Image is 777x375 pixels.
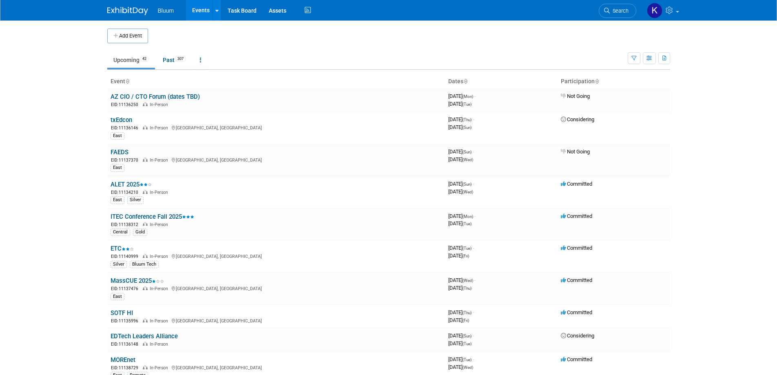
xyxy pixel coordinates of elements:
[111,254,142,259] span: EID: 11140999
[463,78,467,84] a: Sort by Start Date
[448,333,474,339] span: [DATE]
[111,156,442,163] div: [GEOGRAPHIC_DATA], [GEOGRAPHIC_DATA]
[473,245,474,251] span: -
[111,93,200,100] a: AZ CIO / CTO Forum (dates TBD)
[463,102,472,107] span: (Tue)
[143,222,148,226] img: In-Person Event
[140,56,149,62] span: 42
[448,189,473,195] span: [DATE]
[474,93,476,99] span: -
[445,75,558,89] th: Dates
[463,94,473,99] span: (Mon)
[448,213,476,219] span: [DATE]
[150,125,170,131] span: In-Person
[111,319,142,323] span: EID: 11135996
[448,116,474,122] span: [DATE]
[463,125,472,130] span: (Sun)
[143,190,148,194] img: In-Person Event
[473,309,474,315] span: -
[111,261,127,268] div: Silver
[448,253,469,259] span: [DATE]
[463,342,472,346] span: (Tue)
[107,52,155,68] a: Upcoming42
[111,285,442,292] div: [GEOGRAPHIC_DATA], [GEOGRAPHIC_DATA]
[558,75,670,89] th: Participation
[111,317,442,324] div: [GEOGRAPHIC_DATA], [GEOGRAPHIC_DATA]
[111,116,132,124] a: txEdcon
[111,149,128,156] a: FAEDS
[463,278,473,283] span: (Wed)
[463,158,473,162] span: (Wed)
[463,286,472,291] span: (Thu)
[111,124,442,131] div: [GEOGRAPHIC_DATA], [GEOGRAPHIC_DATA]
[561,149,590,155] span: Not Going
[111,102,142,107] span: EID: 11136250
[150,342,170,347] span: In-Person
[473,149,474,155] span: -
[448,101,472,107] span: [DATE]
[107,7,148,15] img: ExhibitDay
[561,333,594,339] span: Considering
[448,245,474,251] span: [DATE]
[561,93,590,99] span: Not Going
[599,4,636,18] a: Search
[463,190,473,194] span: (Wed)
[111,158,142,162] span: EID: 11137370
[448,285,472,291] span: [DATE]
[158,7,174,14] span: Bluum
[111,126,142,130] span: EID: 11136146
[474,213,476,219] span: -
[463,334,472,338] span: (Sun)
[150,254,170,259] span: In-Person
[127,196,144,204] div: Silver
[150,286,170,291] span: In-Person
[463,311,472,315] span: (Thu)
[463,150,472,154] span: (Sun)
[150,222,170,227] span: In-Person
[448,340,472,346] span: [DATE]
[561,245,592,251] span: Committed
[463,365,473,370] span: (Wed)
[150,102,170,107] span: In-Person
[463,182,472,186] span: (Sun)
[150,318,170,324] span: In-Person
[111,190,142,195] span: EID: 11134210
[175,56,186,62] span: 307
[448,93,476,99] span: [DATE]
[111,277,164,284] a: MassCUE 2025
[463,254,469,258] span: (Fri)
[610,8,629,14] span: Search
[143,158,148,162] img: In-Person Event
[111,253,442,260] div: [GEOGRAPHIC_DATA], [GEOGRAPHIC_DATA]
[143,342,148,346] img: In-Person Event
[111,356,135,364] a: MOREnet
[448,181,474,187] span: [DATE]
[561,277,592,283] span: Committed
[150,365,170,371] span: In-Person
[143,102,148,106] img: In-Person Event
[107,29,148,43] button: Add Event
[157,52,192,68] a: Past307
[143,318,148,322] img: In-Person Event
[111,229,130,236] div: Central
[463,246,472,251] span: (Tue)
[473,356,474,362] span: -
[111,333,178,340] a: EDTech Leaders Alliance
[463,214,473,219] span: (Mon)
[473,181,474,187] span: -
[474,277,476,283] span: -
[130,261,159,268] div: Bluum Tech
[111,132,124,140] div: East
[111,342,142,346] span: EID: 11136148
[111,364,442,371] div: [GEOGRAPHIC_DATA], [GEOGRAPHIC_DATA]
[463,118,472,122] span: (Thu)
[561,356,592,362] span: Committed
[473,333,474,339] span: -
[111,222,142,227] span: EID: 11138312
[111,293,124,300] div: East
[561,116,594,122] span: Considering
[463,318,469,323] span: (Fri)
[463,222,472,226] span: (Tue)
[448,317,469,323] span: [DATE]
[143,254,148,258] img: In-Person Event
